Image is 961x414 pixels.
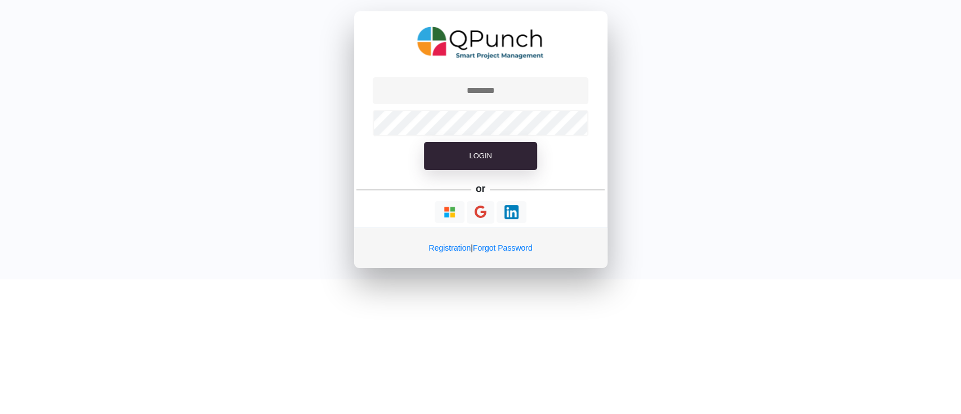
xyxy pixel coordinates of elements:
[435,201,464,223] button: Continue With Microsoft Azure
[504,205,519,219] img: Loading...
[417,23,544,63] img: QPunch
[442,205,457,219] img: Loading...
[497,201,526,223] button: Continue With LinkedIn
[473,181,488,197] h5: or
[424,142,537,170] button: Login
[354,228,607,268] div: |
[469,152,491,160] span: Login
[467,201,494,224] button: Continue With Google
[428,243,471,252] a: Registration
[473,243,533,252] a: Forgot Password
